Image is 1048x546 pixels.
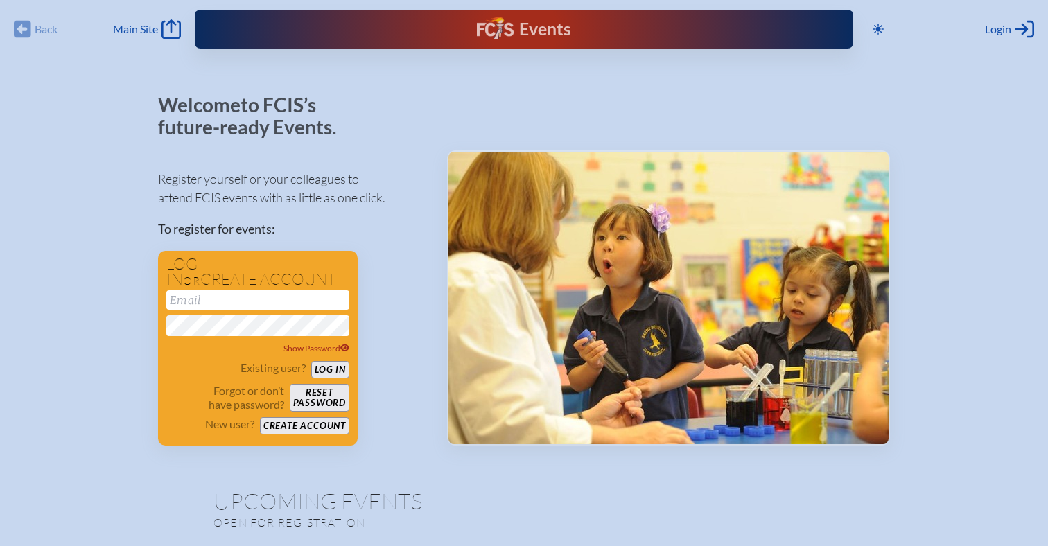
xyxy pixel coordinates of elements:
div: FCIS Events — Future ready [382,17,667,42]
p: Register yourself or your colleagues to attend FCIS events with as little as one click. [158,170,425,207]
span: or [183,274,200,288]
button: Log in [311,361,349,378]
img: Events [448,152,889,444]
p: Existing user? [241,361,306,375]
span: Login [985,22,1011,36]
h1: Log in create account [166,256,349,288]
input: Email [166,290,349,310]
p: New user? [205,417,254,431]
p: Forgot or don’t have password? [166,384,284,412]
button: Create account [260,417,349,434]
span: Show Password [283,343,350,353]
h1: Upcoming Events [213,490,835,512]
a: Main Site [113,19,181,39]
button: Resetpassword [290,384,349,412]
p: Open for registration [213,516,579,529]
p: To register for events: [158,220,425,238]
p: Welcome to FCIS’s future-ready Events. [158,94,352,138]
span: Main Site [113,22,158,36]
